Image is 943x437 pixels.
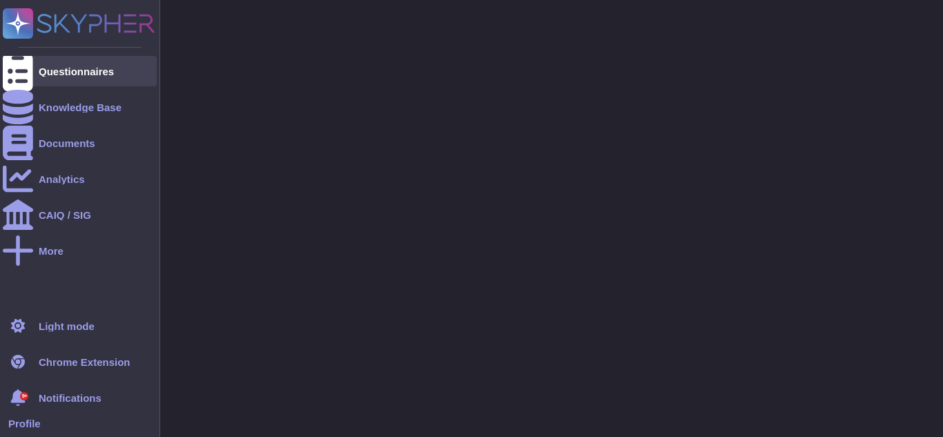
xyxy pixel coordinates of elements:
div: Questionnaires [39,66,114,77]
div: Knowledge Base [39,102,121,113]
div: 9+ [20,392,28,400]
div: Chrome Extension [39,357,130,367]
div: Documents [39,138,95,148]
span: Profile [8,418,41,429]
a: Questionnaires [3,56,157,86]
a: Chrome Extension [3,347,157,377]
a: Analytics [3,164,157,194]
a: Knowledge Base [3,92,157,122]
div: CAIQ / SIG [39,210,91,220]
div: Analytics [39,174,85,184]
div: More [39,246,64,256]
span: Notifications [39,393,101,403]
div: Light mode [39,321,95,331]
a: Documents [3,128,157,158]
a: CAIQ / SIG [3,200,157,230]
